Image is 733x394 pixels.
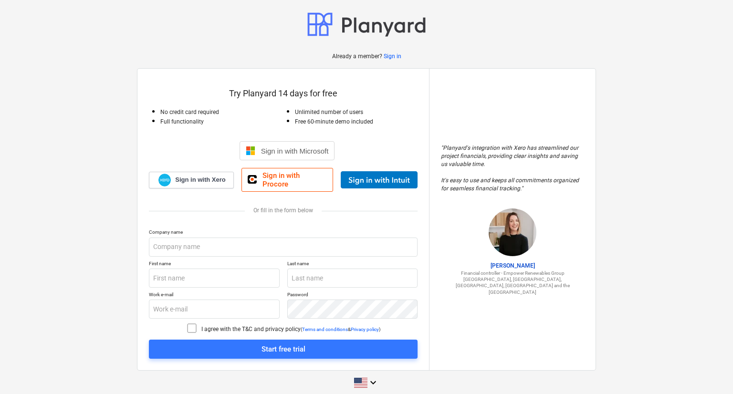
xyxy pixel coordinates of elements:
div: Or fill in the form below [149,207,418,214]
p: [GEOGRAPHIC_DATA], [GEOGRAPHIC_DATA], [GEOGRAPHIC_DATA], [GEOGRAPHIC_DATA] and the [GEOGRAPHIC_DATA] [441,276,584,295]
p: [PERSON_NAME] [441,262,584,270]
a: Sign in with Procore [241,168,333,192]
i: keyboard_arrow_down [367,377,379,388]
p: Free 60-minute demo included [295,118,418,126]
p: " Planyard's integration with Xero has streamlined our project financials, providing clear insigh... [441,144,584,193]
p: Unlimited number of users [295,108,418,116]
input: Last name [287,269,418,288]
button: Start free trial [149,340,418,359]
a: Sign in with Xero [149,172,234,188]
div: Start free trial [262,343,305,355]
p: Last name [287,260,418,269]
img: Sharon Brown [489,208,536,256]
input: First name [149,269,280,288]
span: Sign in with Xero [175,176,225,184]
p: Password [287,291,418,300]
p: Try Planyard 14 days for free [149,88,418,99]
a: Terms and conditions [302,327,348,332]
p: Financial controller - Empower Renewables Group [441,270,584,276]
img: Xero logo [158,174,171,187]
p: Full functionality [160,118,283,126]
p: Company name [149,229,418,237]
span: Sign in with Microsoft [261,147,329,155]
p: First name [149,260,280,269]
p: Work e-mail [149,291,280,300]
p: ( & ) [301,326,380,332]
p: I agree with the T&C and privacy policy [201,325,301,333]
p: Already a member? [332,52,384,61]
a: Privacy policy [351,327,379,332]
input: Company name [149,238,418,257]
input: Work e-mail [149,300,280,319]
img: Microsoft logo [246,146,255,156]
p: No credit card required [160,108,283,116]
span: Sign in with Procore [262,171,327,188]
a: Sign in [384,52,401,61]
